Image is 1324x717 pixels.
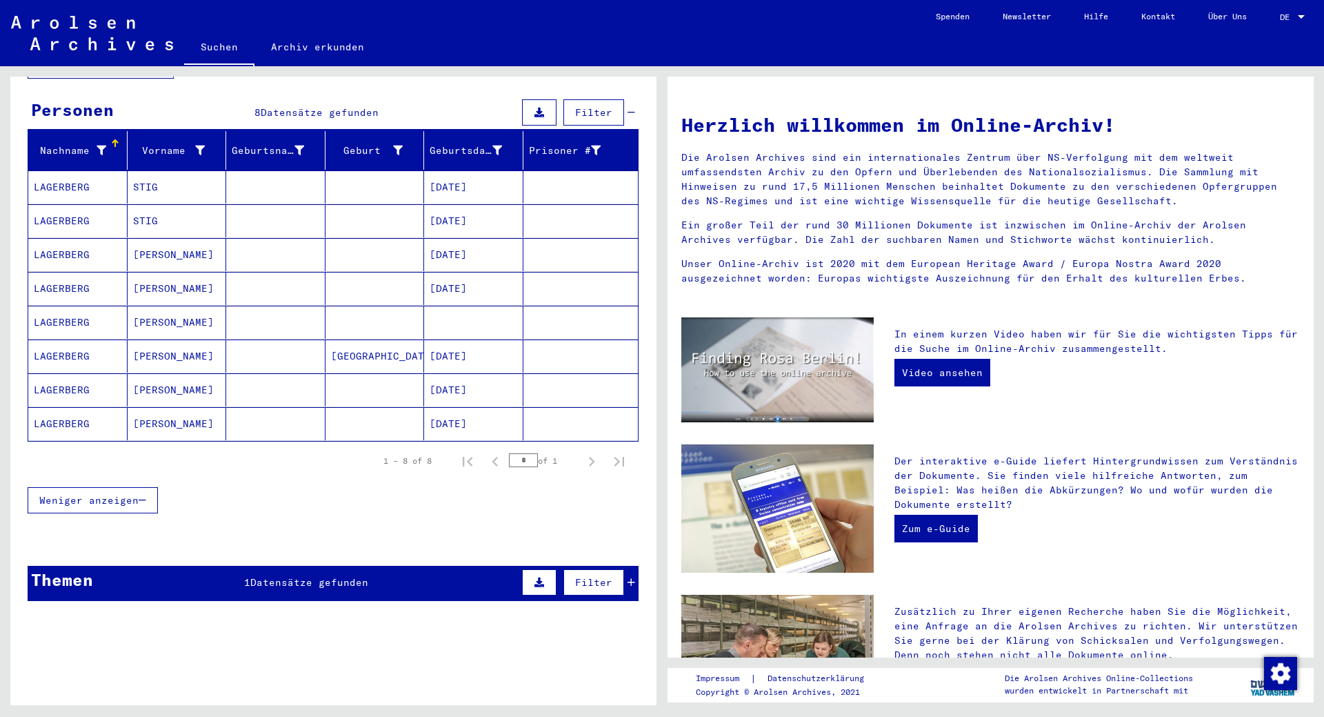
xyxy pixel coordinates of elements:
img: eguide.jpg [681,444,874,573]
p: Unser Online-Archiv ist 2020 mit dem European Heritage Award / Europa Nostra Award 2020 ausgezeic... [681,257,1300,286]
button: Weniger anzeigen [28,487,158,513]
span: Filter [575,106,612,119]
div: of 1 [509,454,578,467]
mat-header-cell: Geburtsname [226,131,325,170]
mat-cell: LAGERBERG [28,238,128,271]
a: Suchen [184,30,254,66]
mat-cell: [PERSON_NAME] [128,340,227,373]
div: Personen [31,97,114,122]
img: yv_logo.png [1247,667,1299,702]
mat-cell: STIG [128,204,227,237]
mat-cell: [DATE] [424,170,523,204]
span: 8 [254,106,261,119]
div: Vorname [133,144,205,158]
mat-header-cell: Nachname [28,131,128,170]
p: Der interaktive e-Guide liefert Hintergrundwissen zum Verständnis der Dokumente. Sie finden viele... [894,454,1300,512]
mat-cell: [PERSON_NAME] [128,272,227,305]
span: Datensätze gefunden [250,576,368,589]
div: Geburtsdatum [430,144,502,158]
span: DE [1280,12,1295,22]
div: Themen [31,567,93,592]
mat-cell: STIG [128,170,227,204]
mat-header-cell: Vorname [128,131,227,170]
mat-cell: [PERSON_NAME] [128,306,227,339]
button: Last page [605,447,633,475]
div: 1 – 8 of 8 [383,455,432,467]
mat-cell: LAGERBERG [28,272,128,305]
div: Geburt‏ [331,139,424,161]
img: Zustimmung ändern [1264,657,1297,690]
mat-cell: [DATE] [424,373,523,406]
p: Ein großer Teil der rund 30 Millionen Dokumente ist inzwischen im Online-Archiv der Arolsen Archi... [681,218,1300,247]
mat-cell: [PERSON_NAME] [128,407,227,440]
mat-cell: [GEOGRAPHIC_DATA] [325,340,425,373]
button: First page [454,447,481,475]
div: Geburtsname [232,139,325,161]
div: Nachname [34,139,127,161]
p: Zusätzlich zu Ihrer eigenen Recherche haben Sie die Möglichkeit, eine Anfrage an die Arolsen Arch... [894,605,1300,662]
mat-cell: [DATE] [424,340,523,373]
mat-cell: [PERSON_NAME] [128,373,227,406]
mat-cell: LAGERBERG [28,204,128,237]
mat-header-cell: Geburtsdatum [424,131,523,170]
a: Archiv erkunden [254,30,381,63]
a: Zum e-Guide [894,515,978,542]
p: Copyright © Arolsen Archives, 2021 [696,686,881,698]
span: Filter [575,576,612,589]
img: video.jpg [681,317,874,422]
p: Die Arolsen Archives Online-Collections [1005,672,1193,685]
mat-header-cell: Geburt‏ [325,131,425,170]
a: Impressum [696,671,750,686]
mat-cell: [DATE] [424,238,523,271]
a: Datenschutzerklärung [756,671,881,686]
span: Datensätze gefunden [261,106,379,119]
button: Filter [563,99,624,126]
mat-cell: [DATE] [424,272,523,305]
mat-cell: [PERSON_NAME] [128,238,227,271]
mat-cell: [DATE] [424,407,523,440]
span: 1 [244,576,250,589]
mat-cell: [DATE] [424,204,523,237]
div: Zustimmung ändern [1263,656,1296,689]
div: Prisoner # [529,144,601,158]
div: Nachname [34,144,106,158]
button: Previous page [481,447,509,475]
mat-cell: LAGERBERG [28,340,128,373]
div: Geburt‏ [331,144,403,158]
img: Arolsen_neg.svg [11,16,173,50]
mat-header-cell: Prisoner # [523,131,639,170]
mat-cell: LAGERBERG [28,306,128,339]
p: Die Arolsen Archives sind ein internationales Zentrum über NS-Verfolgung mit dem weltweit umfasse... [681,150,1300,208]
div: Geburtsdatum [430,139,523,161]
div: Geburtsname [232,144,304,158]
div: Prisoner # [529,139,622,161]
mat-cell: LAGERBERG [28,170,128,204]
a: Video ansehen [894,359,990,386]
p: In einem kurzen Video haben wir für Sie die wichtigsten Tipps für die Suche im Online-Archiv zusa... [894,327,1300,356]
div: | [696,671,881,686]
button: Next page [578,447,605,475]
mat-cell: LAGERBERG [28,373,128,406]
div: Vorname [133,139,226,161]
mat-cell: LAGERBERG [28,407,128,440]
p: wurden entwickelt in Partnerschaft mit [1005,685,1193,697]
span: Weniger anzeigen [39,494,139,507]
h1: Herzlich willkommen im Online-Archiv! [681,110,1300,139]
button: Filter [563,569,624,596]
